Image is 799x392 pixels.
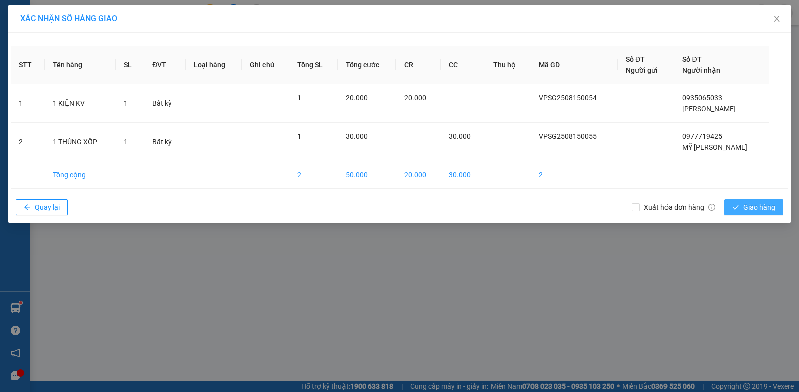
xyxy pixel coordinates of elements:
td: 1 [11,84,45,123]
th: Tên hàng [45,46,116,84]
th: STT [11,46,45,84]
td: 2 [289,161,338,189]
button: arrow-leftQuay lại [16,199,68,215]
td: Bất kỳ [144,123,186,161]
td: Tổng cộng [45,161,116,189]
span: VPSG2508150054 [539,94,597,102]
td: 50.000 [338,161,396,189]
th: Ghi chú [242,46,289,84]
span: close [773,15,781,23]
span: 1 [124,99,128,107]
span: Quay lại [35,202,60,213]
span: 30.000 [449,132,471,140]
span: 20.000 [404,94,426,102]
span: Số ĐT [682,55,701,63]
th: Tổng cước [338,46,396,84]
span: 1 [124,138,128,146]
span: XÁC NHẬN SỐ HÀNG GIAO [20,14,117,23]
span: Số ĐT [626,55,645,63]
td: 30.000 [441,161,485,189]
th: Loại hàng [186,46,241,84]
span: 0935065033 [682,94,722,102]
span: 30.000 [346,132,368,140]
td: 1 THÙNG XỐP [45,123,116,161]
th: ĐVT [144,46,186,84]
span: Giao hàng [743,202,775,213]
th: Mã GD [530,46,618,84]
span: Xuất hóa đơn hàng [640,202,719,213]
span: MỸ [PERSON_NAME] [682,143,747,151]
button: Close [763,5,791,33]
button: checkGiao hàng [724,199,783,215]
span: Người gửi [626,66,658,74]
td: 2 [11,123,45,161]
span: 1 [297,94,301,102]
td: 20.000 [396,161,441,189]
span: 20.000 [346,94,368,102]
th: CC [441,46,485,84]
th: SL [116,46,144,84]
td: Bất kỳ [144,84,186,123]
th: Tổng SL [289,46,338,84]
td: 2 [530,161,618,189]
td: 1 KIỆN KV [45,84,116,123]
span: 0977719425 [682,132,722,140]
span: Người nhận [682,66,720,74]
th: CR [396,46,441,84]
th: Thu hộ [485,46,530,84]
span: check [732,204,739,212]
span: arrow-left [24,204,31,212]
span: info-circle [708,204,715,211]
span: [PERSON_NAME] [682,105,736,113]
span: 1 [297,132,301,140]
span: VPSG2508150055 [539,132,597,140]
